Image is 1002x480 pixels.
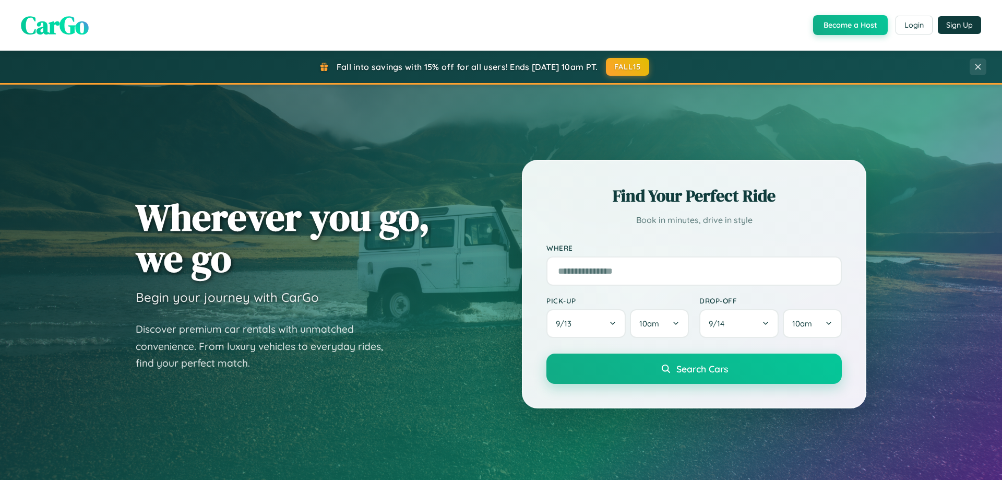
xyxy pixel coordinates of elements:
[606,58,650,76] button: FALL15
[813,15,888,35] button: Become a Host
[21,8,89,42] span: CarGo
[699,309,779,338] button: 9/14
[896,16,933,34] button: Login
[709,319,730,329] span: 9 / 14
[136,321,397,372] p: Discover premium car rentals with unmatched convenience. From luxury vehicles to everyday rides, ...
[546,309,626,338] button: 9/13
[938,16,981,34] button: Sign Up
[699,296,842,305] label: Drop-off
[546,354,842,384] button: Search Cars
[639,319,659,329] span: 10am
[783,309,842,338] button: 10am
[546,243,842,252] label: Where
[556,319,577,329] span: 9 / 13
[792,319,812,329] span: 10am
[136,289,319,305] h3: Begin your journey with CarGo
[546,213,842,228] p: Book in minutes, drive in style
[546,296,689,305] label: Pick-up
[136,196,430,279] h1: Wherever you go, we go
[337,62,598,72] span: Fall into savings with 15% off for all users! Ends [DATE] 10am PT.
[630,309,689,338] button: 10am
[676,363,728,374] span: Search Cars
[546,184,842,207] h2: Find Your Perfect Ride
